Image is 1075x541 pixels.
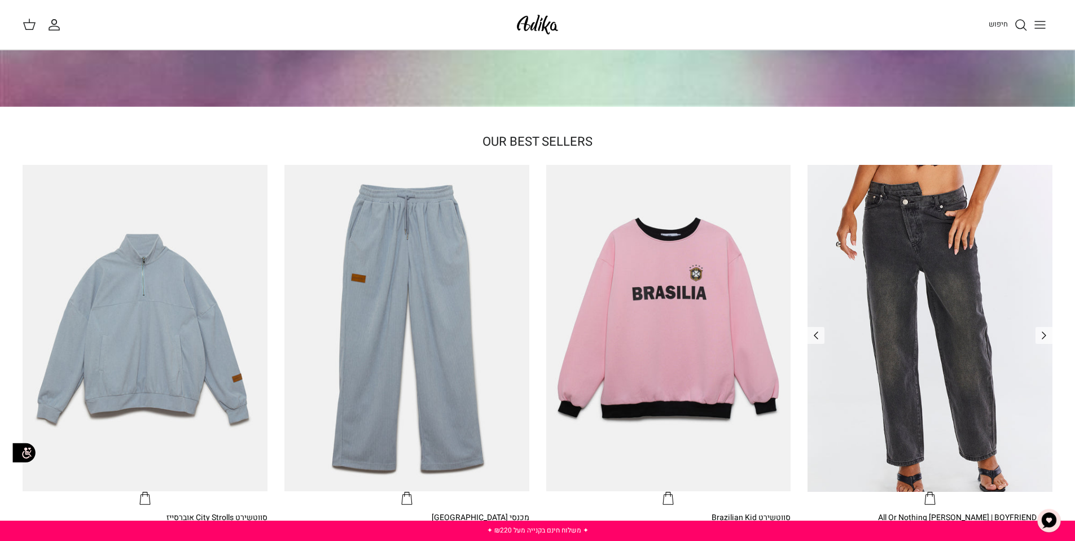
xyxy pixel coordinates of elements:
a: סווטשירט City Strolls אוברסייז [23,165,267,506]
a: ג׳ינס All Or Nothing [PERSON_NAME] | BOYFRIEND 186.90 ₪ 219.90 ₪ [808,512,1052,537]
button: Toggle menu [1028,12,1052,37]
div: מכנסי [GEOGRAPHIC_DATA] [284,512,529,524]
a: סווטשירט Brazilian Kid [546,165,791,506]
a: Previous [808,327,824,344]
a: OUR BEST SELLERS [482,133,593,151]
span: חיפוש [989,19,1008,29]
button: צ'אט [1032,504,1066,538]
div: סווטשירט City Strolls אוברסייז [23,512,267,524]
a: החשבון שלי [47,18,65,32]
img: accessibility_icon02.svg [8,438,40,469]
a: מכנסי טרנינג City strolls [284,165,529,506]
img: Adika IL [514,11,561,38]
div: ג׳ינס All Or Nothing [PERSON_NAME] | BOYFRIEND [808,512,1052,524]
a: מכנסי [GEOGRAPHIC_DATA] 152.90 ₪ 179.90 ₪ [284,512,529,537]
a: סווטשירט Brazilian Kid 118.90 ₪ 139.90 ₪ [546,512,791,537]
a: סווטשירט City Strolls אוברסייז 152.90 ₪ 179.90 ₪ [23,512,267,537]
a: ג׳ינס All Or Nothing קריס-קרוס | BOYFRIEND [808,165,1052,506]
div: סווטשירט Brazilian Kid [546,512,791,524]
a: Previous [1035,327,1052,344]
a: ✦ משלוח חינם בקנייה מעל ₪220 ✦ [487,525,589,535]
a: חיפוש [989,18,1028,32]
